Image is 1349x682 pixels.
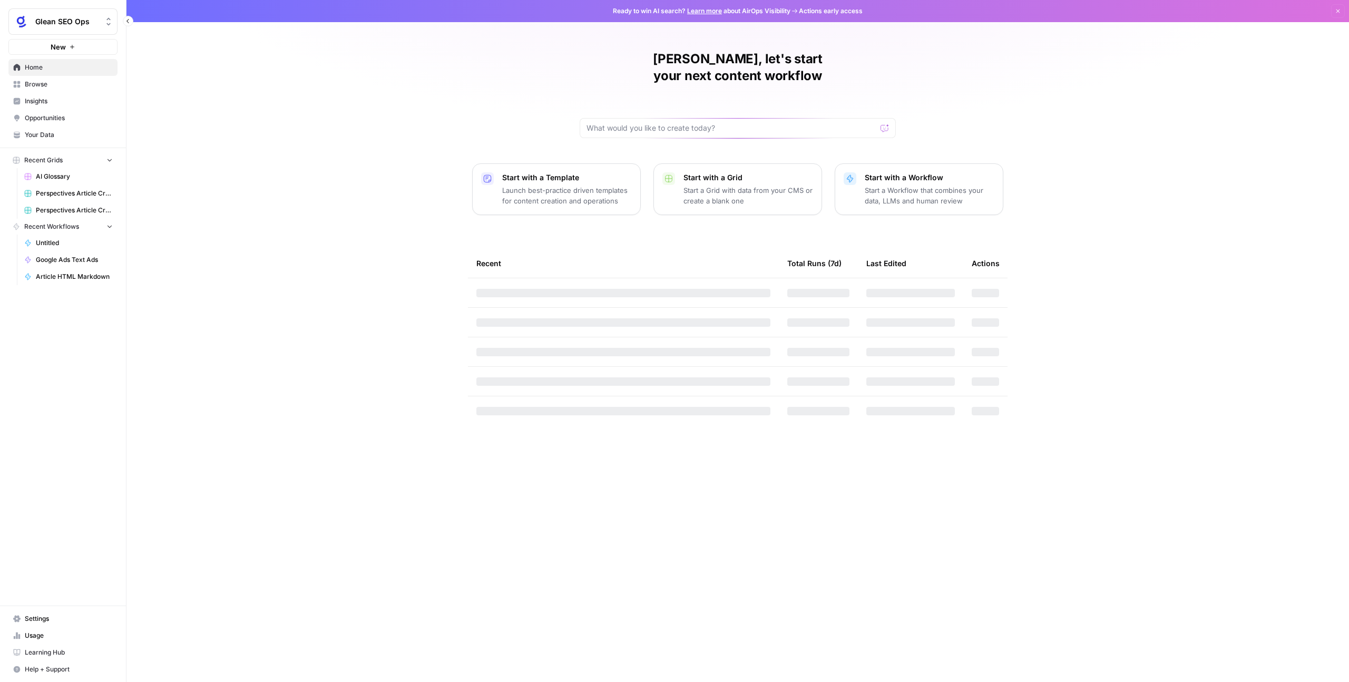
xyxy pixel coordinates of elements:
[25,614,113,623] span: Settings
[36,238,113,248] span: Untitled
[25,631,113,640] span: Usage
[36,189,113,198] span: Perspectives Article Creation (Agents)
[8,39,118,55] button: New
[476,249,770,278] div: Recent
[683,185,813,206] p: Start a Grid with data from your CMS or create a blank one
[865,185,994,206] p: Start a Workflow that combines your data, LLMs and human review
[8,661,118,678] button: Help + Support
[19,268,118,285] a: Article HTML Markdown
[25,113,113,123] span: Opportunities
[683,172,813,183] p: Start with a Grid
[8,76,118,93] a: Browse
[25,96,113,106] span: Insights
[36,255,113,265] span: Google Ads Text Ads
[19,235,118,251] a: Untitled
[36,272,113,281] span: Article HTML Markdown
[19,168,118,185] a: AI Glossary
[472,163,641,215] button: Start with a TemplateLaunch best-practice driven templates for content creation and operations
[8,8,118,35] button: Workspace: Glean SEO Ops
[51,42,66,52] span: New
[8,627,118,644] a: Usage
[866,249,906,278] div: Last Edited
[36,172,113,181] span: AI Glossary
[580,51,896,84] h1: [PERSON_NAME], let's start your next content workflow
[8,644,118,661] a: Learning Hub
[8,93,118,110] a: Insights
[8,219,118,235] button: Recent Workflows
[502,172,632,183] p: Start with a Template
[35,16,99,27] span: Glean SEO Ops
[25,665,113,674] span: Help + Support
[25,80,113,89] span: Browse
[19,185,118,202] a: Perspectives Article Creation (Agents)
[8,126,118,143] a: Your Data
[502,185,632,206] p: Launch best-practice driven templates for content creation and operations
[687,7,722,15] a: Learn more
[586,123,876,133] input: What would you like to create today?
[972,249,1000,278] div: Actions
[25,648,113,657] span: Learning Hub
[8,152,118,168] button: Recent Grids
[24,155,63,165] span: Recent Grids
[653,163,822,215] button: Start with a GridStart a Grid with data from your CMS or create a blank one
[8,110,118,126] a: Opportunities
[8,610,118,627] a: Settings
[12,12,31,31] img: Glean SEO Ops Logo
[865,172,994,183] p: Start with a Workflow
[19,202,118,219] a: Perspectives Article Creation (Search)
[787,249,842,278] div: Total Runs (7d)
[25,63,113,72] span: Home
[8,59,118,76] a: Home
[25,130,113,140] span: Your Data
[36,206,113,215] span: Perspectives Article Creation (Search)
[799,6,863,16] span: Actions early access
[835,163,1003,215] button: Start with a WorkflowStart a Workflow that combines your data, LLMs and human review
[613,6,790,16] span: Ready to win AI search? about AirOps Visibility
[24,222,79,231] span: Recent Workflows
[19,251,118,268] a: Google Ads Text Ads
